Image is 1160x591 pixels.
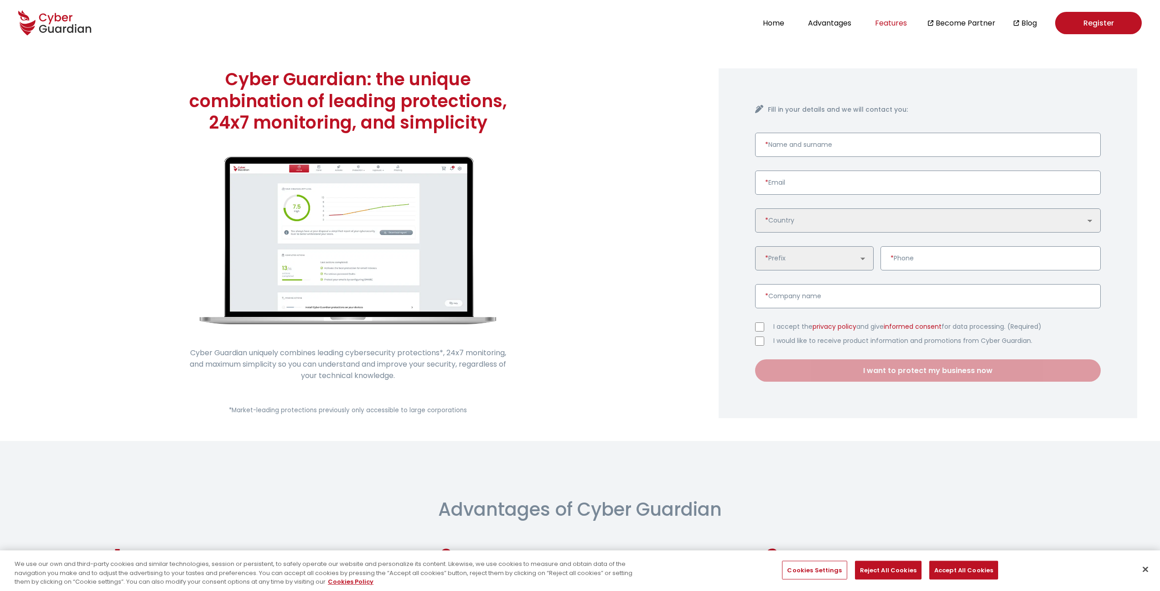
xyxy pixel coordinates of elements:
[929,560,998,580] button: Accept All Cookies
[773,336,1101,346] label: I would like to receive product information and promotions from Cyber Guardian.
[766,542,784,573] span: 3.
[188,68,507,134] h1: Cyber Guardian: the unique combination of leading protections, 24x7 monitoring, and simplicity
[880,246,1101,270] input: Enter a valid phone number.
[1055,12,1142,34] a: Register
[884,322,942,331] a: informed consent
[188,347,507,381] p: Cyber Guardian uniquely combines leading cybersecurity protections*, 24x7 monitoring, and maximum...
[755,359,1101,382] button: I want to protect my business now
[813,322,856,331] a: privacy policy
[1021,17,1037,29] a: Blog
[440,542,457,573] span: 2.
[328,577,373,586] a: More information about your privacy, opens in a new tab
[805,17,854,29] button: Advantages
[855,560,922,580] button: Reject All Cookies
[936,17,995,29] a: Become Partner
[1135,559,1155,579] button: Close
[782,560,847,580] button: Cookies Settings
[760,17,787,29] button: Home
[438,496,722,523] h2: Advantages of Cyber Guardian
[872,17,910,29] button: Features
[229,406,467,415] small: *Market-leading protections previously only accessible to large corporations
[768,105,1101,114] h4: Fill in your details and we will contact you:
[773,322,1101,332] label: I accept the and give for data processing. (Required)
[200,156,496,325] img: cyberguardian-home
[15,560,638,586] div: We use our own and third-party cookies and similar technologies, session or persistent, to safely...
[114,542,127,573] span: 1.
